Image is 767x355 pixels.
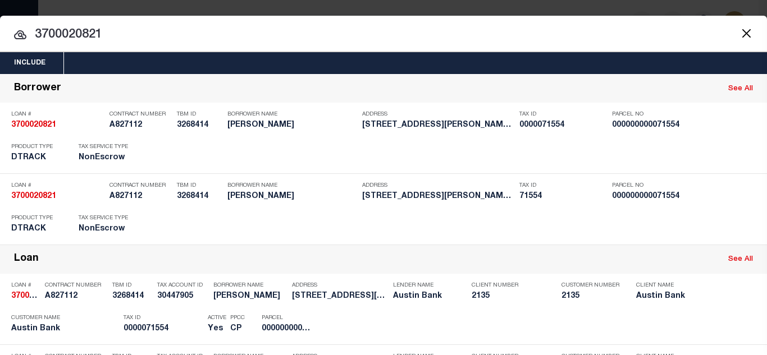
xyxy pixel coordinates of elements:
[519,111,606,118] p: Tax ID
[79,153,135,163] h5: NonEscrow
[109,111,171,118] p: Contract Number
[11,121,104,130] h5: 3700020821
[45,282,107,289] p: Contract Number
[612,121,707,130] h5: 000000000071554
[519,182,606,189] p: Tax ID
[362,192,514,201] h5: 1785 PHILLIPS SPRINGS RD. GLADE...
[262,315,312,321] p: Parcel
[11,324,107,334] h5: Austin Bank
[11,215,62,222] p: Product Type
[177,111,222,118] p: TBM ID
[157,282,208,289] p: Tax Account ID
[79,144,135,150] p: Tax Service Type
[11,315,107,321] p: Customer Name
[109,121,171,130] h5: A827112
[11,111,104,118] p: Loan #
[11,282,39,289] p: Loan #
[112,282,152,289] p: TBM ID
[472,292,545,301] h5: 2135
[11,153,62,163] h5: DTRACK
[393,292,455,301] h5: Austin Bank
[561,282,619,289] p: Customer Number
[11,224,62,234] h5: DTRACK
[11,144,62,150] p: Product Type
[292,282,387,289] p: Address
[393,282,455,289] p: Lender Name
[728,85,753,93] a: See All
[208,315,226,321] p: Active
[519,192,606,201] h5: 71554
[14,82,61,95] div: Borrower
[45,292,107,301] h5: A827112
[177,182,222,189] p: TBM ID
[612,182,707,189] p: Parcel No
[728,256,753,263] a: See All
[519,121,606,130] h5: 0000071554
[612,111,707,118] p: Parcel No
[11,182,104,189] p: Loan #
[208,324,225,334] h5: Yes
[227,121,357,130] h5: RICHARD DIRK WILLIAMS
[11,192,104,201] h5: 3700020821
[472,282,545,289] p: Client Number
[230,324,245,334] h5: CP
[227,182,357,189] p: Borrower Name
[79,224,135,234] h5: NonEscrow
[124,324,202,334] h5: 0000071554
[230,315,245,321] p: PPCC
[124,315,202,321] p: Tax ID
[227,111,357,118] p: Borrower Name
[11,121,56,129] strong: 3700020821
[636,282,732,289] p: Client Name
[362,121,514,130] h5: 1785 PHILLIPS SPRINGS RD. GLADE...
[112,292,152,301] h5: 3268414
[14,253,39,266] div: Loan
[292,292,387,301] h5: 1785 PHILLIPS SPRINGS RD. GLADE...
[177,192,222,201] h5: 3268414
[213,292,286,301] h5: RICHARD WILLIAMS
[11,292,56,300] strong: 3700020821
[362,111,514,118] p: Address
[612,192,707,201] h5: 000000000071554
[227,192,357,201] h5: RICHARD DIRK WILLIAMS
[109,192,171,201] h5: A827112
[262,324,312,334] h5: 000000000071554
[177,121,222,130] h5: 3268414
[213,282,286,289] p: Borrower Name
[739,26,754,40] button: Close
[362,182,514,189] p: Address
[561,292,618,301] h5: 2135
[79,215,135,222] p: Tax Service Type
[11,292,39,301] h5: 3700020821
[11,192,56,200] strong: 3700020821
[636,292,732,301] h5: Austin Bank
[157,292,208,301] h5: 30447905
[109,182,171,189] p: Contract Number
